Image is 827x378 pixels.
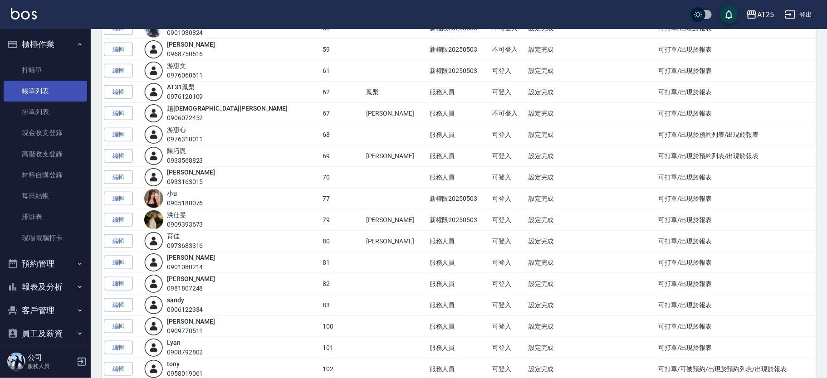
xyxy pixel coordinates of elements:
a: 編輯 [104,256,133,270]
td: 62 [320,82,364,103]
a: 編輯 [104,128,133,142]
a: [PERSON_NAME] [167,41,215,48]
img: user-login-man-human-body-mobile-person-512.png [144,146,163,165]
a: [PERSON_NAME] [167,169,215,176]
td: 83 [320,295,364,316]
a: 編輯 [104,85,133,99]
td: 可登入 [490,60,526,82]
a: 編輯 [104,320,133,334]
td: 設定完成 [526,209,656,231]
a: 編輯 [104,149,133,163]
td: 服務人員 [427,145,490,167]
td: 可登入 [490,188,526,209]
a: 現場電腦打卡 [4,228,87,248]
img: user-login-man-human-body-mobile-person-512.png [144,168,163,187]
div: 0908792802 [167,348,203,357]
td: 服務人員 [427,167,490,188]
button: 報表及分析 [4,275,87,299]
a: 編輯 [104,192,133,206]
td: 可打單/出現於報表 [656,231,817,252]
div: 0901030824 [167,28,215,38]
td: 服務人員 [427,337,490,359]
td: 可登入 [490,295,526,316]
td: 新權限20250503 [427,188,490,209]
a: 材料自購登錄 [4,165,87,185]
td: 設定完成 [526,167,656,188]
td: 服務人員 [427,231,490,252]
td: 服務人員 [427,124,490,145]
td: 可打單/出現於報表 [656,188,817,209]
div: 0933163015 [167,177,215,187]
td: 可打單/出現於報表 [656,39,817,60]
td: 服務人員 [427,252,490,273]
a: 洪仕旻 [167,211,186,218]
img: avatar.jpeg [144,210,163,229]
button: AT25 [743,5,778,24]
a: sandy [167,296,184,304]
div: 0981807248 [167,284,215,293]
a: 每日結帳 [4,185,87,206]
td: 不可登入 [490,39,526,60]
td: 服務人員 [427,273,490,295]
img: user-login-man-human-body-mobile-person-512.png [144,125,163,144]
td: 79 [320,209,364,231]
td: 101 [320,337,364,359]
a: [PERSON_NAME] [167,254,215,261]
td: 59 [320,39,364,60]
a: 編輯 [104,64,133,78]
td: 服務人員 [427,316,490,337]
img: user-login-man-human-body-mobile-person-512.png [144,253,163,272]
a: 編輯 [104,43,133,57]
td: 新權限20250503 [427,60,490,82]
a: 編輯 [104,107,133,121]
td: 設定完成 [526,316,656,337]
button: save [720,5,738,24]
a: [PERSON_NAME] [167,275,215,282]
div: 0909770511 [167,326,215,336]
button: 櫃檯作業 [4,33,87,56]
a: 編輯 [104,277,133,291]
td: [PERSON_NAME] [364,209,427,231]
td: 可打單/出現於報表 [656,209,817,231]
td: 不可登入 [490,103,526,124]
td: 設定完成 [526,337,656,359]
td: 可登入 [490,231,526,252]
a: 打帳單 [4,60,87,81]
td: 設定完成 [526,145,656,167]
td: 設定完成 [526,252,656,273]
td: 可登入 [490,337,526,359]
td: [PERSON_NAME] [364,231,427,252]
td: 可打單/出現於報表 [656,295,817,316]
td: 可登入 [490,124,526,145]
a: tony [167,360,180,368]
td: 設定完成 [526,124,656,145]
a: 編輯 [104,234,133,248]
td: 設定完成 [526,273,656,295]
td: 70 [320,167,364,188]
td: 可登入 [490,145,526,167]
td: 可登入 [490,316,526,337]
div: 0909393673 [167,220,203,229]
td: 可打單/出現於報表 [656,103,817,124]
a: 游惠文 [167,62,186,69]
td: 100 [320,316,364,337]
td: 服務人員 [427,82,490,103]
button: 預約管理 [4,252,87,276]
td: 可打單/出現於預約列表/出現於報表 [656,145,817,167]
td: 新權限20250503 [427,39,490,60]
td: 設定完成 [526,82,656,103]
td: 68 [320,124,364,145]
td: 可打單/出現於報表 [656,252,817,273]
div: 0905180076 [167,199,203,208]
div: 0976120109 [167,92,203,102]
img: user-login-man-human-body-mobile-person-512.png [144,40,163,59]
a: 編輯 [104,170,133,184]
img: Logo [11,8,37,19]
a: [PERSON_NAME] [167,318,215,325]
img: user-login-man-human-body-mobile-person-512.png [144,274,163,293]
a: 編輯 [104,341,133,355]
button: 客戶管理 [4,299,87,322]
a: 掛單列表 [4,102,87,122]
td: 80 [320,231,364,252]
img: user-login-man-human-body-mobile-person-512.png [144,338,163,357]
